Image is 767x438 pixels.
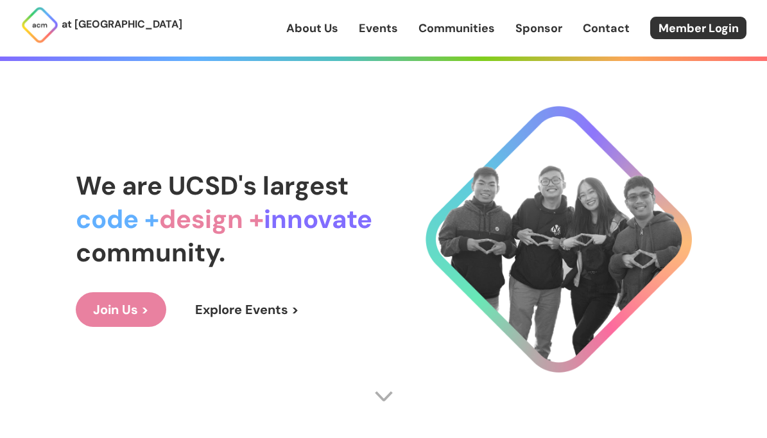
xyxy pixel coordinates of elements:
span: We are UCSD's largest [76,169,349,202]
a: Member Login [650,17,746,39]
a: Contact [583,20,630,37]
a: Explore Events > [178,292,316,327]
img: Scroll Arrow [374,387,393,406]
span: design + [159,202,264,236]
p: at [GEOGRAPHIC_DATA] [62,16,182,33]
span: code + [76,202,159,236]
a: Join Us > [76,292,166,327]
a: Events [359,20,398,37]
span: community. [76,236,225,269]
a: Communities [418,20,495,37]
span: innovate [264,202,372,236]
img: Cool Logo [426,106,692,372]
a: Sponsor [515,20,562,37]
a: About Us [286,20,338,37]
a: at [GEOGRAPHIC_DATA] [21,6,182,44]
img: ACM Logo [21,6,59,44]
